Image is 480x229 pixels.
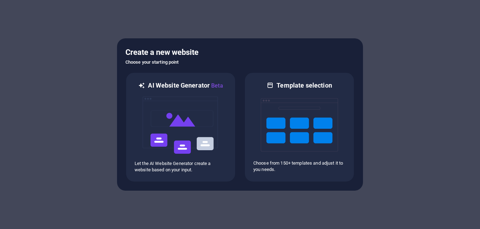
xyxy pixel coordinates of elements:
img: ai [142,90,219,160]
div: Template selectionChoose from 150+ templates and adjust it to you needs. [244,72,355,182]
p: Let the AI Website Generator create a website based on your input. [135,160,227,173]
h6: AI Website Generator [148,81,223,90]
span: Beta [210,82,223,89]
h6: Choose your starting point [125,58,355,66]
h6: Template selection [277,81,332,90]
p: Choose from 150+ templates and adjust it to you needs. [253,160,345,173]
div: AI Website GeneratorBetaaiLet the AI Website Generator create a website based on your input. [125,72,236,182]
h5: Create a new website [125,47,355,58]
